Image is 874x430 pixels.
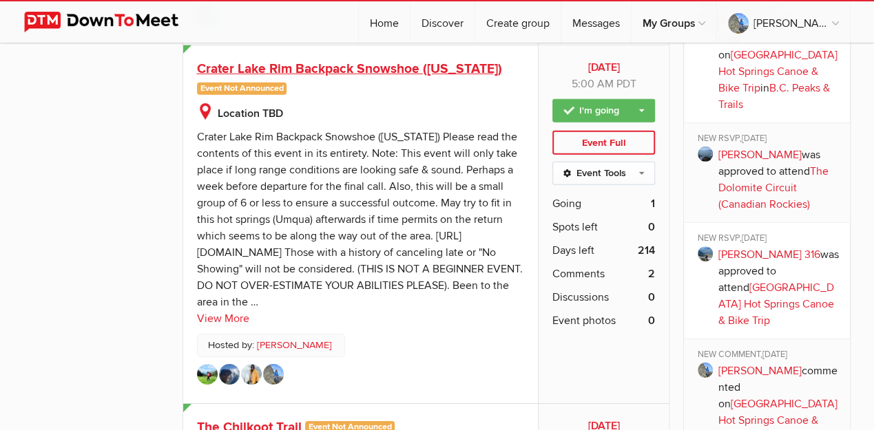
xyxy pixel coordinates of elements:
[552,289,609,305] span: Discussions
[197,130,523,309] div: Crater Lake Rim Backpack Snowshoe ([US_STATE]) Please read the contents of this event in its enti...
[552,195,581,212] span: Going
[718,14,840,113] p: commented on in
[197,83,287,95] span: Event Not Announced
[552,242,594,259] span: Days left
[718,281,834,327] a: [GEOGRAPHIC_DATA] Hot Springs Canoe & Bike Trip
[257,338,332,353] a: [PERSON_NAME]
[717,1,850,43] a: [PERSON_NAME]
[197,61,502,77] span: Crater Lake Rim Backpack Snowshoe ([US_STATE])
[197,334,345,357] p: Hosted by:
[552,312,616,329] span: Event photos
[648,312,655,329] b: 0
[648,289,655,305] b: 0
[572,77,614,91] span: 5:00 AM
[241,364,262,385] img: Tauseef
[742,133,767,144] span: [DATE]
[552,131,655,155] div: Event Full
[616,77,636,91] span: America/Vancouver
[718,148,802,162] a: [PERSON_NAME]
[475,1,561,43] a: Create group
[762,349,787,360] span: [DATE]
[561,1,631,43] a: Messages
[197,364,218,385] img: Melody
[219,364,240,385] img: Luisa Trotter
[197,61,502,97] a: Crater Lake Rim Backpack Snowshoe ([US_STATE]) Event Not Announced
[24,12,200,32] img: DownToMeet
[698,133,840,147] div: NEW RSVP,
[552,219,598,235] span: Spots left
[698,233,840,246] div: NEW RSVP,
[552,266,605,282] span: Comments
[648,219,655,235] b: 0
[718,81,830,111] a: B.C. Peaks & Trails
[552,59,655,76] b: [DATE]
[698,349,840,363] div: NEW COMMENT,
[638,242,655,259] b: 214
[552,99,655,122] a: I'm going
[718,248,820,261] a: [PERSON_NAME] 316
[718,48,837,95] a: [GEOGRAPHIC_DATA] Hot Springs Canoe & Bike Trip
[197,310,249,327] a: View More
[742,233,767,244] span: [DATE]
[718,164,829,211] a: The Dolomite Circuit (Canadian Rockies)
[632,1,716,43] a: My Groups
[552,162,655,185] a: Event Tools
[648,266,655,282] b: 2
[651,195,655,212] b: 1
[718,364,802,378] a: [PERSON_NAME]
[218,105,525,122] b: Location TBD
[410,1,475,43] a: Discover
[263,364,284,385] img: Andrew
[718,246,840,329] p: was approved to attend
[359,1,410,43] a: Home
[718,147,840,213] p: was approved to attend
